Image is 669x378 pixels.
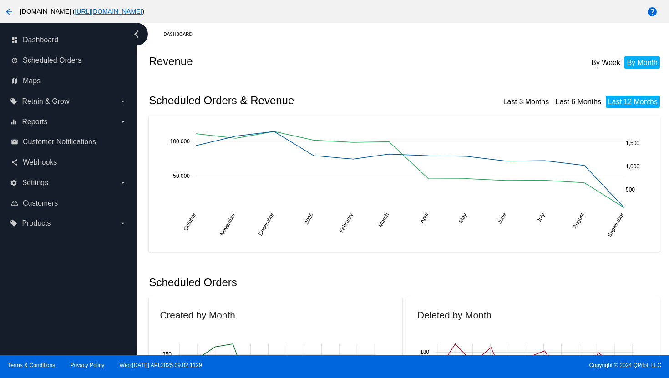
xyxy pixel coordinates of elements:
[417,310,492,320] h2: Deleted by Month
[11,200,18,207] i: people_outline
[23,36,58,44] span: Dashboard
[22,118,47,126] span: Reports
[419,212,430,224] text: April
[11,77,18,85] i: map
[11,138,18,146] i: email
[22,179,48,187] span: Settings
[556,98,602,106] a: Last 6 Months
[377,212,390,228] text: March
[163,27,200,41] a: Dashboard
[572,212,586,230] text: August
[608,98,658,106] a: Last 12 Months
[20,8,144,15] span: [DOMAIN_NAME] ( )
[626,186,635,192] text: 500
[11,159,18,166] i: share
[149,55,406,68] h2: Revenue
[75,8,142,15] a: [URL][DOMAIN_NAME]
[22,219,51,227] span: Products
[503,98,549,106] a: Last 3 Months
[170,138,190,144] text: 100,000
[607,212,625,238] text: September
[23,56,81,65] span: Scheduled Orders
[536,212,546,223] text: July
[120,362,202,368] a: Web:[DATE] API:2025.09.02.1129
[162,351,172,358] text: 350
[8,362,55,368] a: Terms & Conditions
[10,118,17,126] i: equalizer
[420,349,429,356] text: 180
[11,155,127,170] a: share Webhooks
[182,212,198,232] text: October
[304,212,315,225] text: 2025
[119,98,127,105] i: arrow_drop_down
[338,212,355,234] text: February
[22,97,69,106] span: Retain & Grow
[23,158,57,166] span: Webhooks
[647,6,658,17] mat-icon: help
[11,196,127,211] a: people_outline Customers
[457,212,468,224] text: May
[149,276,406,289] h2: Scheduled Orders
[11,74,127,88] a: map Maps
[624,56,660,69] li: By Month
[10,98,17,105] i: local_offer
[342,362,661,368] span: Copyright © 2024 QPilot, LLC
[11,135,127,149] a: email Customer Notifications
[589,56,623,69] li: By Week
[149,94,406,107] h2: Scheduled Orders & Revenue
[497,212,508,225] text: June
[119,220,127,227] i: arrow_drop_down
[119,118,127,126] i: arrow_drop_down
[626,163,639,170] text: 1,000
[129,27,144,41] i: chevron_left
[257,212,275,237] text: December
[219,212,237,237] text: November
[23,199,58,207] span: Customers
[160,310,235,320] h2: Created by Month
[11,33,127,47] a: dashboard Dashboard
[626,140,639,146] text: 1,500
[119,179,127,186] i: arrow_drop_down
[173,173,190,179] text: 50,000
[10,179,17,186] i: settings
[4,6,15,17] mat-icon: arrow_back
[23,77,41,85] span: Maps
[11,53,127,68] a: update Scheduled Orders
[71,362,105,368] a: Privacy Policy
[11,57,18,64] i: update
[11,36,18,44] i: dashboard
[10,220,17,227] i: local_offer
[23,138,96,146] span: Customer Notifications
